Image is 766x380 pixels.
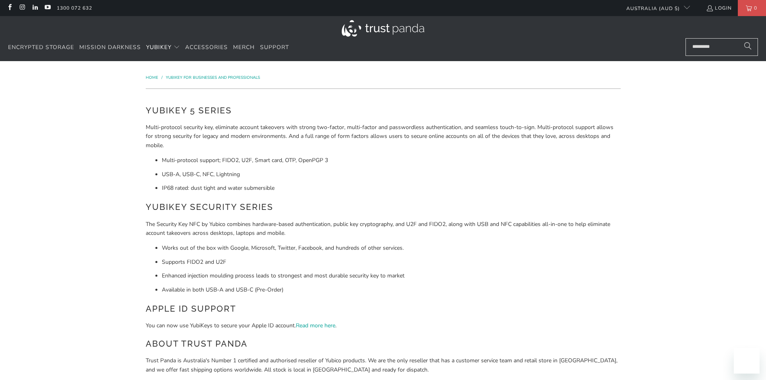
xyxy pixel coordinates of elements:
[685,38,758,56] input: Search...
[342,20,424,37] img: Trust Panda Australia
[162,286,621,294] li: Available in both USB-A and USB-C (Pre-Order)
[146,220,621,238] p: The Security Key NFC by Yubico combines hardware-based authentication, public key cryptography, a...
[146,104,621,117] h2: YubiKey 5 Series
[146,201,621,214] h2: YubiKey Security Series
[8,43,74,51] span: Encrypted Storage
[185,38,228,57] a: Accessories
[162,271,621,280] li: Enhanced injection moulding process leads to strongest and most durable security key to market
[8,38,74,57] a: Encrypted Storage
[146,356,621,374] p: Trust Panda is Australia's Number 1 certified and authorised reseller of Yubico products. We are ...
[738,38,758,56] button: Search
[233,43,255,51] span: Merch
[146,38,180,57] summary: YubiKey
[162,258,621,267] li: Supports FIDO2 and U2F
[706,4,732,12] a: Login
[146,302,621,315] h2: Apple ID Support
[57,4,92,12] a: 1300 072 632
[146,75,159,80] a: Home
[161,75,163,80] span: /
[734,348,760,374] iframe: Button to launch messaging window
[79,38,141,57] a: Mission Darkness
[146,75,158,80] span: Home
[44,5,51,11] a: Trust Panda Australia on YouTube
[8,38,289,57] nav: Translation missing: en.navigation.header.main_nav
[19,5,25,11] a: Trust Panda Australia on Instagram
[166,75,260,80] a: YubiKey for Businesses and Professionals
[79,43,141,51] span: Mission Darkness
[146,337,621,350] h2: About Trust Panda
[185,43,228,51] span: Accessories
[296,322,335,329] a: Read more here
[162,184,621,193] li: IP68 rated: dust tight and water submersible
[146,123,621,150] p: Multi-protocol security key, eliminate account takeovers with strong two-factor, multi-factor and...
[6,5,13,11] a: Trust Panda Australia on Facebook
[162,170,621,179] li: USB-A, USB-C, NFC, Lightning
[260,38,289,57] a: Support
[31,5,38,11] a: Trust Panda Australia on LinkedIn
[162,244,621,253] li: Works out of the box with Google, Microsoft, Twitter, Facebook, and hundreds of other services.
[162,156,621,165] li: Multi-protocol support; FIDO2, U2F, Smart card, OTP, OpenPGP 3
[146,43,171,51] span: YubiKey
[260,43,289,51] span: Support
[146,321,621,330] p: You can now use YubiKeys to secure your Apple ID account. .
[233,38,255,57] a: Merch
